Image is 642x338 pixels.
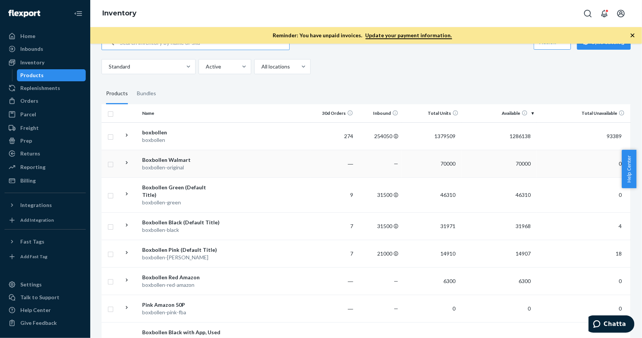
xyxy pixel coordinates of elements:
[5,279,86,291] a: Settings
[616,278,625,284] span: 0
[20,281,42,288] div: Settings
[597,6,612,21] button: Open notifications
[142,164,221,171] div: boxbollen-original
[616,305,625,312] span: 0
[616,160,625,167] span: 0
[20,59,44,66] div: Inventory
[437,250,458,257] span: 14910
[401,104,461,122] th: Total Units
[449,305,458,312] span: 0
[142,246,221,254] div: Boxbollen Pink (Default Title)
[5,135,86,147] a: Prep
[142,136,221,144] div: boxbollen
[589,315,634,334] iframe: Öppnar en widget där du kan chatta med en av våra agenter
[142,184,221,199] div: Boxbollen Green (Default Title)
[20,294,59,301] div: Talk to Support
[139,104,224,122] th: Name
[616,192,625,198] span: 0
[537,104,631,122] th: Total Unavailable
[5,108,86,120] a: Parcel
[516,278,534,284] span: 6300
[17,69,86,81] a: Products
[616,223,625,229] span: 4
[20,306,51,314] div: Help Center
[20,177,36,184] div: Billing
[20,97,38,105] div: Orders
[5,175,86,187] a: Billing
[604,133,625,139] span: 93389
[440,278,458,284] span: 6300
[142,129,221,136] div: boxbollen
[142,156,221,164] div: Boxbollen Walmart
[5,236,86,248] button: Fast Tags
[20,217,54,223] div: Add Integration
[106,83,128,104] div: Products
[142,301,221,309] div: Pink Amazon 50P
[5,161,86,173] a: Reporting
[311,267,356,295] td: ―
[356,177,401,212] td: 31500
[513,223,534,229] span: 31968
[366,32,452,39] a: Update your payment information.
[437,223,458,229] span: 31971
[102,9,137,17] a: Inventory
[311,240,356,267] td: 7
[142,219,221,226] div: Boxbollen Black (Default Title)
[394,278,398,284] span: —
[20,201,52,209] div: Integrations
[273,32,452,39] p: Reminder: You have unpaid invoices.
[513,192,534,198] span: 46310
[108,63,109,70] input: Standard
[20,150,40,157] div: Returns
[394,305,398,312] span: —
[20,253,47,260] div: Add Fast Tag
[5,304,86,316] a: Help Center
[5,148,86,160] a: Returns
[20,124,39,132] div: Freight
[437,160,458,167] span: 70000
[5,56,86,69] a: Inventory
[137,83,156,104] div: Bundles
[142,281,221,289] div: boxbollen-red-amazon
[437,192,458,198] span: 46310
[20,45,43,53] div: Inbounds
[142,226,221,234] div: boxbollen-black
[622,150,636,188] button: Help Center
[8,10,40,17] img: Flexport logo
[356,122,401,150] td: 254050
[311,150,356,177] td: ―
[20,111,36,118] div: Parcel
[311,177,356,212] td: 9
[513,160,534,167] span: 70000
[5,95,86,107] a: Orders
[507,133,534,139] span: 1286138
[20,163,46,171] div: Reporting
[311,295,356,322] td: ―
[142,254,221,261] div: boxbollen-[PERSON_NAME]
[580,6,595,21] button: Open Search Box
[5,43,86,55] a: Inbounds
[356,240,401,267] td: 21000
[20,84,60,92] div: Replenishments
[5,317,86,329] button: Give Feedback
[20,238,44,245] div: Fast Tags
[205,63,206,70] input: Active
[20,319,57,327] div: Give Feedback
[525,305,534,312] span: 0
[96,3,143,24] ol: breadcrumbs
[5,214,86,226] a: Add Integration
[20,32,35,40] div: Home
[5,199,86,211] button: Integrations
[5,251,86,263] a: Add Fast Tag
[20,137,32,145] div: Prep
[461,104,537,122] th: Available
[5,82,86,94] a: Replenishments
[356,212,401,240] td: 31500
[431,133,458,139] span: 1379509
[5,30,86,42] a: Home
[613,250,625,257] span: 18
[311,212,356,240] td: 7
